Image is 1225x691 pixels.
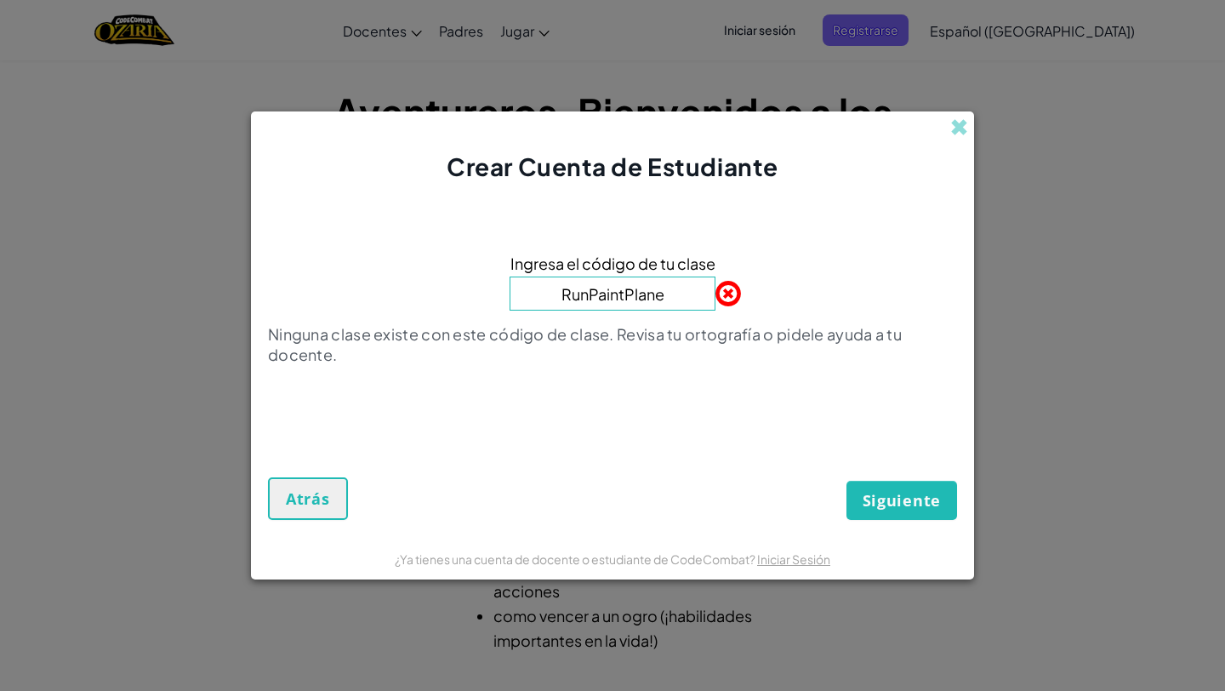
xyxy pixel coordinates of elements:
[268,324,957,365] p: Ninguna clase existe con este código de clase. Revisa tu ortografía o pidele ayuda a tu docente.
[757,551,830,567] a: Iniciar Sesión
[447,151,778,181] span: Crear Cuenta de Estudiante
[846,481,957,520] button: Siguiente
[510,251,715,276] span: Ingresa el código de tu clase
[268,477,348,520] button: Atrás
[286,488,330,509] span: Atrás
[395,551,757,567] span: ¿Ya tienes una cuenta de docente o estudiante de CodeCombat?
[863,490,941,511] span: Siguiente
